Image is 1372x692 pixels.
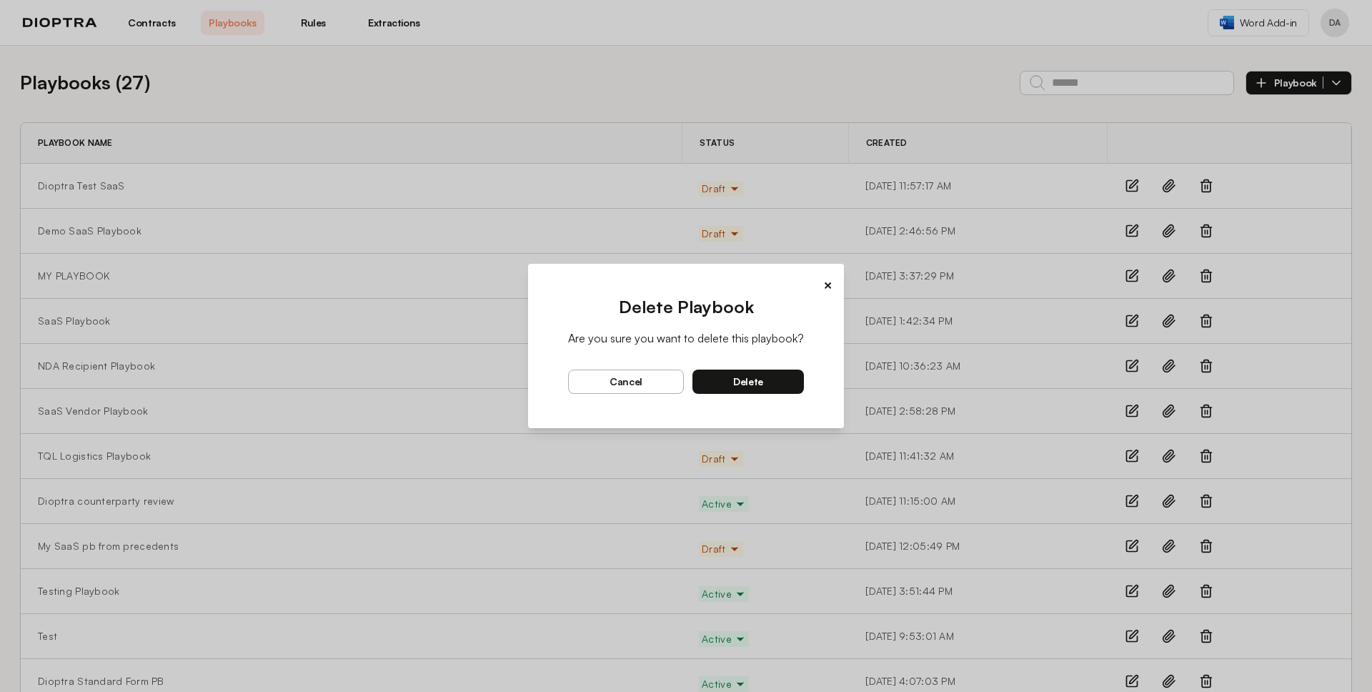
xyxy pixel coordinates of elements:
button: × [823,275,832,295]
span: delete [733,375,763,388]
h2: Delete Playbook [568,295,804,318]
p: Are you sure you want to delete this playbook? [568,330,804,347]
span: cancel [610,375,642,388]
button: delete [692,370,804,394]
button: cancel [568,370,684,394]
